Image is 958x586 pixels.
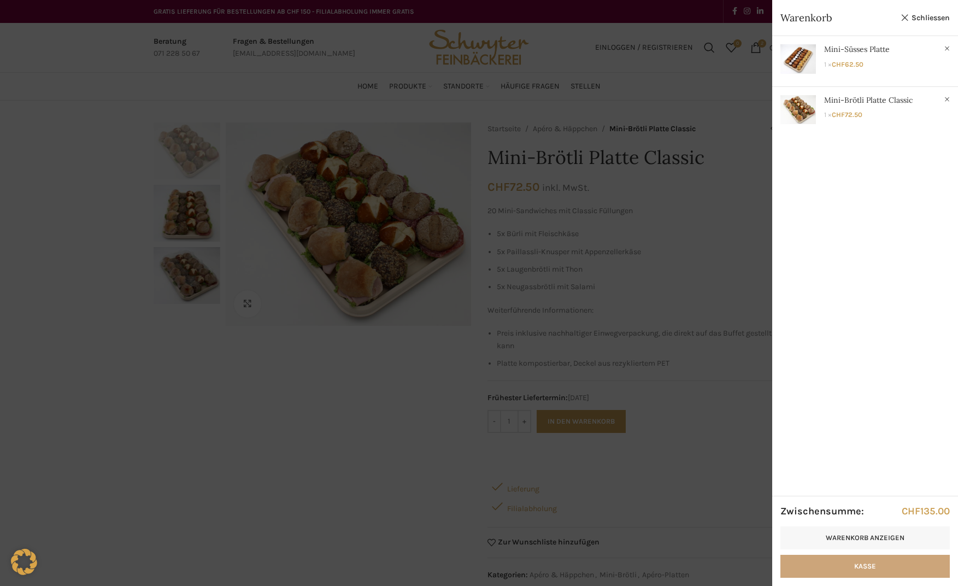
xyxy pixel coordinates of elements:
[902,505,950,517] bdi: 135.00
[780,526,950,549] a: Warenkorb anzeigen
[772,36,958,81] a: Anzeigen
[901,11,950,25] a: Schliessen
[780,555,950,578] a: Kasse
[942,43,953,54] a: Mini-Süsses Platte aus Warenkorb entfernen
[772,87,958,133] a: Anzeigen
[780,505,864,518] strong: Zwischensumme:
[780,11,895,25] span: Warenkorb
[942,94,953,105] a: Mini-Brötli Platte Classic aus Warenkorb entfernen
[902,505,920,517] span: CHF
